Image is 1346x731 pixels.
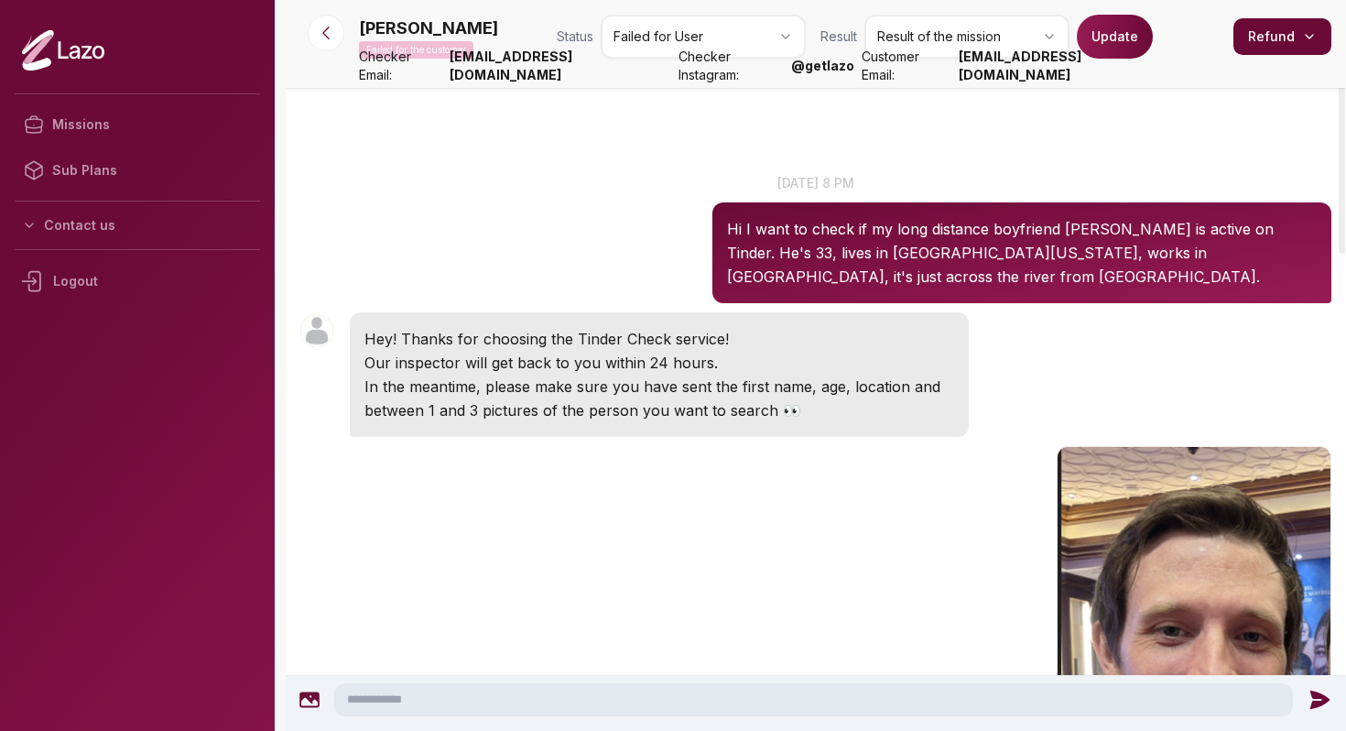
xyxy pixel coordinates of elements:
[450,48,670,84] strong: [EMAIL_ADDRESS][DOMAIN_NAME]
[820,27,857,46] span: Result
[364,375,954,422] p: In the meantime, please make sure you have sent the first name, age, location and between 1 and 3...
[791,57,854,75] strong: @ getlazo
[15,147,260,193] a: Sub Plans
[286,173,1346,192] p: [DATE] 8 pm
[359,16,498,41] p: [PERSON_NAME]
[300,314,333,347] img: User avatar
[15,257,260,305] div: Logout
[678,48,785,84] span: Checker Instagram:
[727,217,1317,289] p: Hi I want to check if my long distance boyfriend [PERSON_NAME] is active on Tinder. He's 33, live...
[1077,15,1153,59] button: Update
[15,209,260,242] button: Contact us
[364,327,954,351] p: Hey! Thanks for choosing the Tinder Check service!
[862,48,950,84] span: Customer Email:
[15,102,260,147] a: Missions
[959,48,1179,84] strong: [EMAIL_ADDRESS][DOMAIN_NAME]
[557,27,593,46] span: Status
[359,48,442,84] span: Checker Email:
[1233,18,1331,55] button: Refund
[364,351,954,375] p: Our inspector will get back to you within 24 hours.
[359,41,473,59] p: Failed for the customer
